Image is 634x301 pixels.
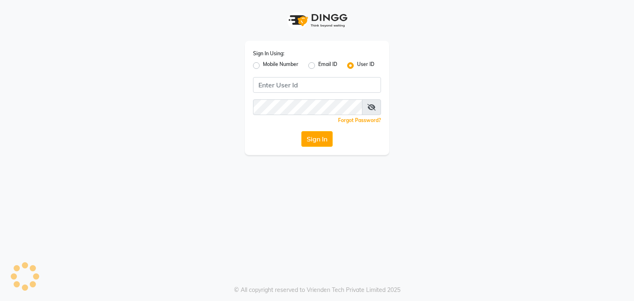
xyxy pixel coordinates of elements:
label: Email ID [318,61,337,71]
label: Mobile Number [263,61,298,71]
input: Username [253,77,381,93]
img: logo1.svg [284,8,350,33]
a: Forgot Password? [338,117,381,123]
label: Sign In Using: [253,50,284,57]
label: User ID [357,61,374,71]
button: Sign In [301,131,333,147]
input: Username [253,99,362,115]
